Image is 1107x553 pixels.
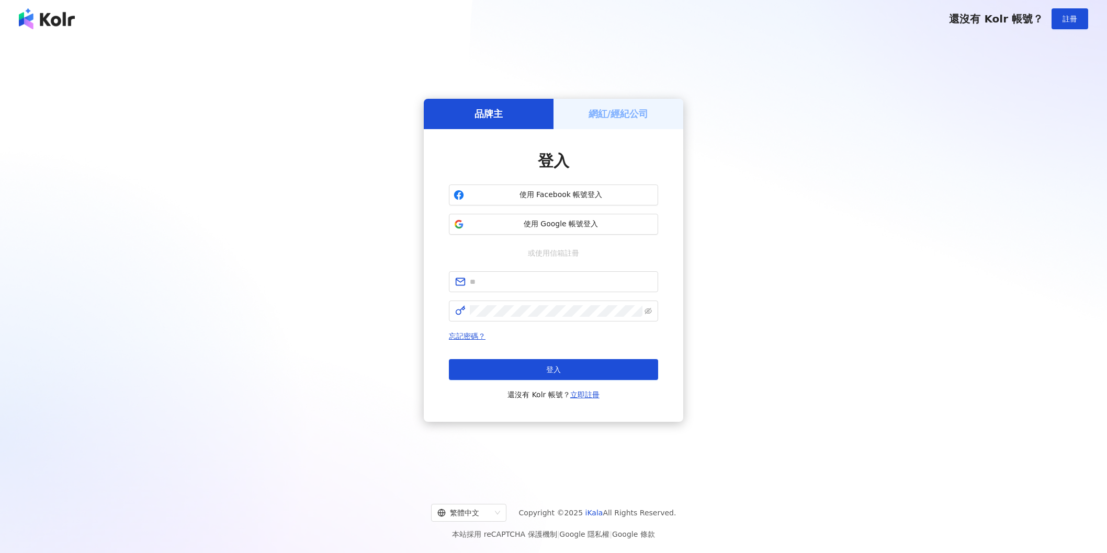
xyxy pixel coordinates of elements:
[449,185,658,205] button: 使用 Facebook 帳號登入
[609,530,612,538] span: |
[449,332,485,340] a: 忘記密碼？
[507,388,600,401] span: 還沒有 Kolr 帳號？
[452,528,654,540] span: 本站採用 reCAPTCHA 保護機制
[468,190,653,200] span: 使用 Facebook 帳號登入
[449,359,658,380] button: 登入
[585,509,603,517] a: iKala
[449,214,658,235] button: 使用 Google 帳號登入
[19,8,75,29] img: logo
[1052,8,1088,29] button: 註冊
[570,390,600,399] a: 立即註冊
[557,530,560,538] span: |
[589,107,649,120] h5: 網紅/經紀公司
[437,504,491,521] div: 繁體中文
[521,247,586,259] span: 或使用信箱註冊
[645,307,652,315] span: eye-invisible
[468,219,653,229] span: 使用 Google 帳號登入
[612,530,655,538] a: Google 條款
[475,107,503,120] h5: 品牌主
[546,365,561,374] span: 登入
[949,13,1043,25] span: 還沒有 Kolr 帳號？
[519,506,676,519] span: Copyright © 2025 All Rights Reserved.
[559,530,609,538] a: Google 隱私權
[538,152,569,170] span: 登入
[1063,15,1077,23] span: 註冊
